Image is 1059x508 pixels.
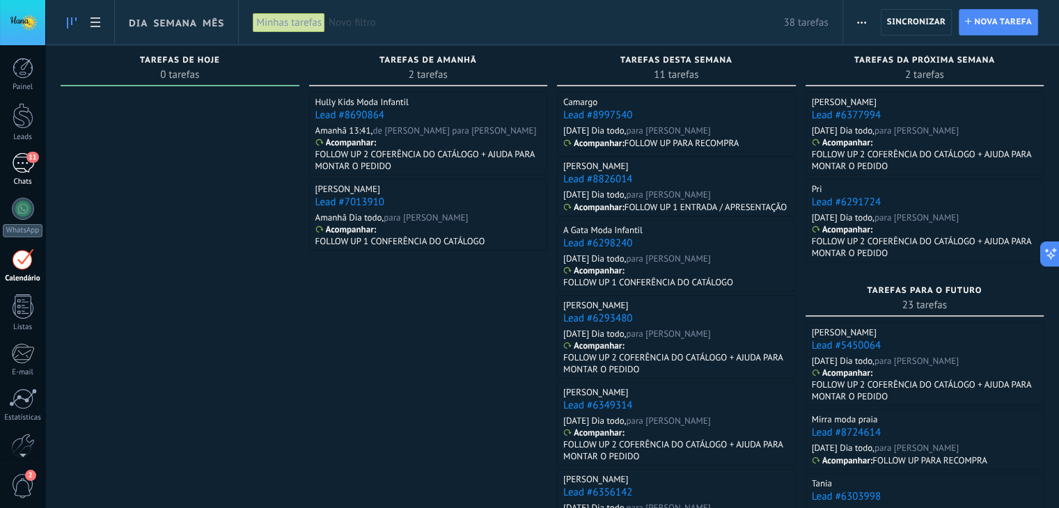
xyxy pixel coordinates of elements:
div: : [315,224,377,235]
p: Acompanhar [822,224,870,235]
div: : [812,137,873,148]
a: Lead #7013910 [315,196,384,209]
button: Mais [852,9,872,35]
div: : [812,455,873,466]
div: para [PERSON_NAME] [626,125,710,136]
div: Leads [3,133,43,142]
span: Tarefas de hoje [140,56,220,65]
div: para [PERSON_NAME] [626,328,710,340]
div: : [563,265,625,276]
a: Lead #8690864 [315,109,384,122]
p: FOLLOW UP 2 COFERÊNCIA DO CATÁLOGO + AJUDA PARA MONTAR O PEDIDO [563,438,787,462]
div: [PERSON_NAME] [563,386,628,398]
div: [DATE] Dia todo, [563,253,626,264]
button: Sincronizar [881,9,952,35]
a: Lead #5450064 [812,339,881,352]
p: FOLLOW UP PARA RECOMPRA [625,137,739,149]
span: 2 tarefas [316,68,541,81]
div: [PERSON_NAME] [563,299,628,311]
p: FOLLOW UP PARA RECOMPRA [872,454,987,466]
div: [DATE] Dia todo, [563,328,626,340]
p: FOLLOW UP 2 COFERÊNCIA DO CATÁLOGO + AJUDA PARA MONTAR O PEDIDO [812,379,1036,402]
div: Camargo [563,96,597,108]
a: Lista de tarefas [84,9,107,36]
div: Tarefas para o futuro [813,286,1037,298]
p: Acompanhar [574,340,622,351]
div: WhatsApp [3,224,42,237]
a: Lead #6377994 [812,109,881,122]
p: FOLLOW UP 1 CONFERÊNCIA DO CATÁLOGO [315,235,485,247]
a: Lead #6356142 [563,486,632,499]
div: [DATE] Dia todo, [563,125,626,136]
div: [PERSON_NAME] [812,326,877,338]
div: para [PERSON_NAME] [626,415,710,427]
a: Lead #6291724 [812,196,881,209]
button: Nova tarefa [959,9,1038,35]
span: 11 tarefas [564,68,789,81]
div: [DATE] Dia todo, [563,415,626,427]
div: Amanhã 13:41, [315,125,373,136]
a: Quadro de tarefas [60,9,84,36]
span: Novo filtro [329,16,783,29]
a: Lead #8826014 [563,173,632,186]
div: : [563,340,625,351]
p: Acompanhar [822,137,870,148]
p: FOLLOW UP 1 CONFERÊNCIA DO CATÁLOGO [563,276,733,288]
span: 23 tarefas [813,298,1037,312]
p: FOLLOW UP 2 COFERÊNCIA DO CATÁLOGO + AJUDA PARA MONTAR O PEDIDO [812,235,1036,259]
span: Nova tarefa [974,10,1032,35]
div: [PERSON_NAME] [563,160,628,172]
span: 11 [26,152,38,163]
div: [DATE] Dia todo, [563,189,626,200]
div: : [315,137,377,148]
p: Acompanhar [574,202,622,213]
a: Lead #8724614 [812,426,881,439]
div: para [PERSON_NAME] [384,212,468,223]
span: 38 tarefas [783,16,828,29]
div: de [PERSON_NAME] para [PERSON_NAME] [372,125,536,136]
p: Acompanhar [326,137,374,148]
p: Acompanhar [574,265,622,276]
div: Listas [3,323,43,332]
div: : [563,138,625,149]
div: : [812,367,873,379]
div: Tarefas desta semana [564,56,789,68]
a: Lead #6298240 [563,237,632,250]
span: 0 tarefas [68,68,292,81]
p: Acompanhar [822,455,870,466]
p: Acompanhar [574,138,622,149]
div: Mirra moda praia [812,413,878,425]
span: 2 [25,470,36,481]
div: E-mail [3,368,43,377]
div: Estatísticas [3,413,43,422]
p: Acompanhar [822,367,870,379]
div: [DATE] Dia todo, [812,442,874,454]
div: Chats [3,177,43,186]
div: Tarefas da próxima semana [813,56,1037,68]
p: Acompanhar [574,427,622,438]
div: Amanhã Dia todo, [315,212,384,223]
div: : [563,202,625,213]
div: para [PERSON_NAME] [626,253,710,264]
p: FOLLOW UP 2 COFERÊNCIA DO CATÁLOGO + AJUDA PARA MONTAR O PEDIDO [315,148,540,172]
p: FOLLOW UP 2 COFERÊNCIA DO CATÁLOGO + AJUDA PARA MONTAR O PEDIDO [563,351,787,375]
div: Hully Kids Moda Infantil [315,96,409,108]
div: para [PERSON_NAME] [874,442,959,454]
div: Pri [812,183,822,195]
a: Lead #6293480 [563,312,632,325]
div: Tarefas de amanhã [316,56,541,68]
span: Tarefas desta semana [620,56,732,65]
a: Lead #6303998 [812,490,881,503]
span: Sincronizar [887,18,946,26]
div: para [PERSON_NAME] [874,125,959,136]
p: FOLLOW UP 2 COFERÊNCIA DO CATÁLOGO + AJUDA PARA MONTAR O PEDIDO [812,148,1036,172]
div: Calendário [3,274,43,283]
a: Lead #8997540 [563,109,632,122]
div: para [PERSON_NAME] [874,355,959,367]
div: [DATE] Dia todo, [812,212,874,223]
span: Tarefas da próxima semana [854,56,995,65]
div: : [563,427,625,438]
div: [DATE] Dia todo, [812,355,874,367]
div: para [PERSON_NAME] [874,212,959,223]
div: [DATE] Dia todo, [812,125,874,136]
